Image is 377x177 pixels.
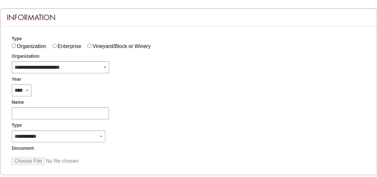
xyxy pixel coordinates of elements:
[92,43,150,49] label: Vineyard/Block or Winery
[17,43,46,49] label: Organization
[12,35,22,42] span: Type
[58,43,81,49] label: Enterprise
[0,9,377,26] div: Information
[12,53,40,60] span: Organization
[12,76,21,83] span: Year
[12,145,34,152] span: Document
[12,122,22,129] span: Type
[12,99,24,106] span: Name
